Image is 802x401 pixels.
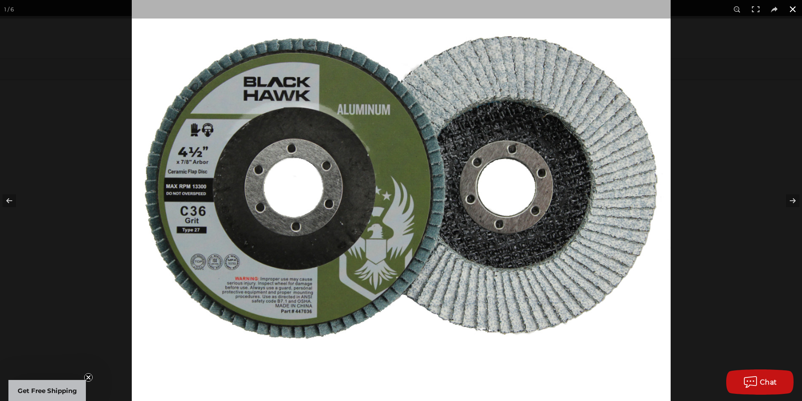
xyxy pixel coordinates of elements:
[8,380,86,401] div: Get Free ShippingClose teaser
[18,387,77,395] span: Get Free Shipping
[726,369,794,395] button: Chat
[760,378,777,386] span: Chat
[84,373,93,382] button: Close teaser
[773,180,802,222] button: Next (arrow right)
